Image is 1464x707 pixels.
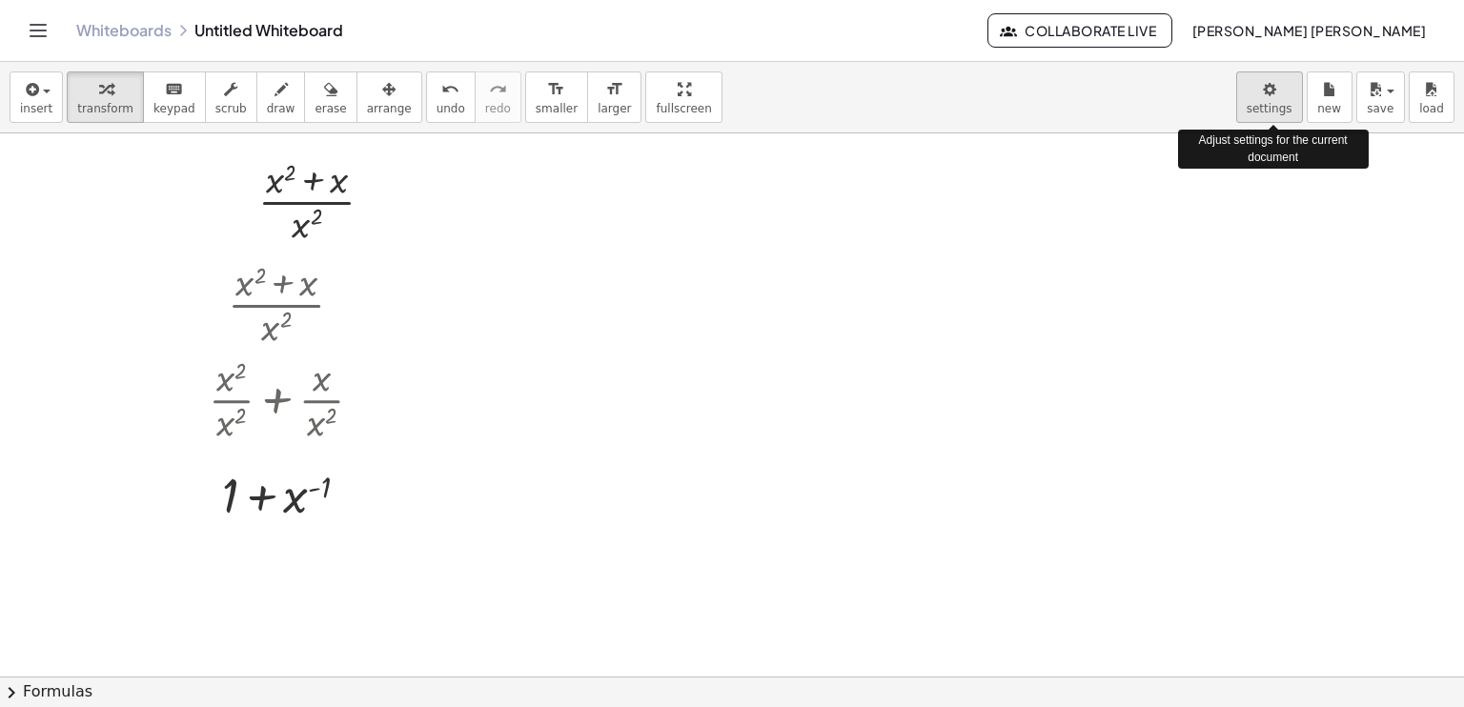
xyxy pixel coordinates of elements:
[536,102,578,115] span: smaller
[23,15,53,46] button: Toggle navigation
[1419,102,1444,115] span: load
[1178,130,1369,168] div: Adjust settings for the current document
[656,102,711,115] span: fullscreen
[215,102,247,115] span: scrub
[1317,102,1341,115] span: new
[1191,22,1426,39] span: [PERSON_NAME] [PERSON_NAME]
[1307,71,1352,123] button: new
[426,71,476,123] button: undoundo
[304,71,356,123] button: erase
[1236,71,1303,123] button: settings
[605,78,623,101] i: format_size
[987,13,1172,48] button: Collaborate Live
[205,71,257,123] button: scrub
[67,71,144,123] button: transform
[356,71,422,123] button: arrange
[441,78,459,101] i: undo
[165,78,183,101] i: keyboard
[587,71,641,123] button: format_sizelarger
[598,102,631,115] span: larger
[1367,102,1393,115] span: save
[315,102,346,115] span: erase
[485,102,511,115] span: redo
[547,78,565,101] i: format_size
[77,102,133,115] span: transform
[645,71,722,123] button: fullscreen
[525,71,588,123] button: format_sizesmaller
[10,71,63,123] button: insert
[267,102,295,115] span: draw
[475,71,521,123] button: redoredo
[1004,22,1156,39] span: Collaborate Live
[1409,71,1454,123] button: load
[1356,71,1405,123] button: save
[1247,102,1292,115] span: settings
[489,78,507,101] i: redo
[153,102,195,115] span: keypad
[367,102,412,115] span: arrange
[20,102,52,115] span: insert
[437,102,465,115] span: undo
[143,71,206,123] button: keyboardkeypad
[256,71,306,123] button: draw
[76,21,172,40] a: Whiteboards
[1176,13,1441,48] button: [PERSON_NAME] [PERSON_NAME]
